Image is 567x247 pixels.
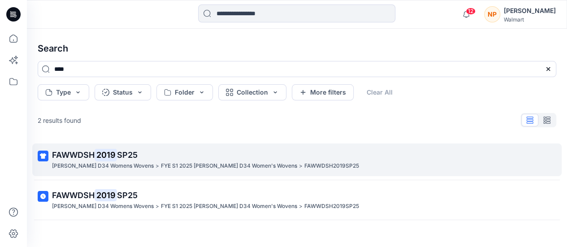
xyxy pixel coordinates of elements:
[117,191,138,200] span: SP25
[95,148,117,161] mark: 2019
[466,8,476,15] span: 12
[52,191,95,200] span: FAWWDSH
[156,84,213,100] button: Folder
[161,202,297,211] p: FYE S1 2025 FA SHAHI D34 Women's Wovens
[32,143,562,176] a: FAWWDSH2019SP25[PERSON_NAME] D34 Womens Wovens>FYE S1 2025 [PERSON_NAME] D34 Women's Wovens>FAWWD...
[299,161,303,171] p: >
[32,184,562,217] a: FAWWDSH2019SP25[PERSON_NAME] D34 Womens Wovens>FYE S1 2025 [PERSON_NAME] D34 Women's Wovens>FAWWD...
[218,84,286,100] button: Collection
[38,116,81,125] p: 2 results found
[161,161,297,171] p: FYE S1 2025 FA SHAHI D34 Women's Wovens
[52,150,95,160] span: FAWWDSH
[292,84,354,100] button: More filters
[299,202,303,211] p: >
[38,84,89,100] button: Type
[52,202,154,211] p: FA SHAHI D34 Womens Wovens
[504,5,556,16] div: [PERSON_NAME]
[504,16,556,23] div: Walmart
[95,189,117,201] mark: 2019
[156,202,159,211] p: >
[95,84,151,100] button: Status
[30,36,563,61] h4: Search
[52,161,154,171] p: FA SHAHI D34 Womens Wovens
[117,150,138,160] span: SP25
[156,161,159,171] p: >
[304,161,359,171] p: FAWWDSH2019SP25
[484,6,500,22] div: NP
[304,202,359,211] p: FAWWDSH2019SP25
